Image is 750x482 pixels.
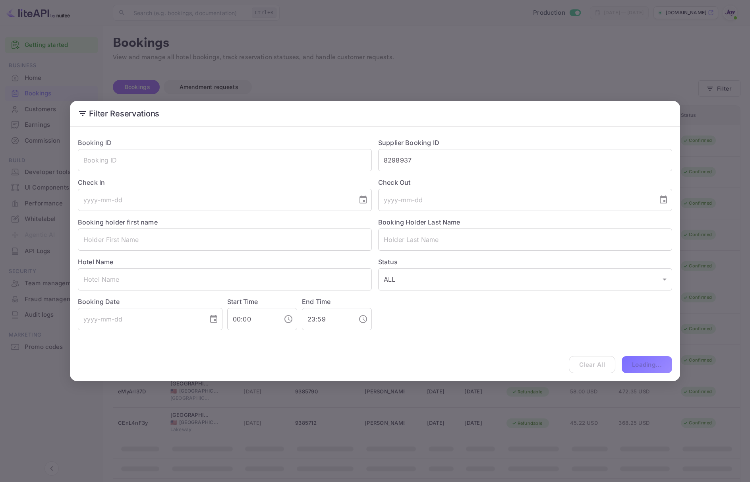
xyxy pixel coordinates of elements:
input: Booking ID [78,149,372,171]
input: hh:mm [227,308,277,330]
button: Choose date [655,192,671,208]
label: Start Time [227,298,258,306]
input: Holder Last Name [378,228,672,251]
input: yyyy-mm-dd [78,189,352,211]
label: End Time [302,298,331,306]
label: Supplier Booking ID [378,139,439,147]
button: Choose date [355,192,371,208]
input: Holder First Name [78,228,372,251]
input: Hotel Name [78,268,372,290]
input: hh:mm [302,308,352,330]
button: Choose time, selected time is 12:00 AM [280,311,296,327]
label: Status [378,257,672,267]
input: yyyy-mm-dd [78,308,203,330]
button: Choose date [206,311,222,327]
h2: Filter Reservations [70,101,680,126]
label: Booking Holder Last Name [378,218,460,226]
input: Supplier Booking ID [378,149,672,171]
label: Booking holder first name [78,218,158,226]
label: Booking Date [78,297,222,306]
label: Booking ID [78,139,112,147]
label: Check In [78,178,372,187]
input: yyyy-mm-dd [378,189,652,211]
label: Hotel Name [78,258,114,266]
div: ALL [378,268,672,290]
button: Choose time, selected time is 11:59 PM [355,311,371,327]
label: Check Out [378,178,672,187]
